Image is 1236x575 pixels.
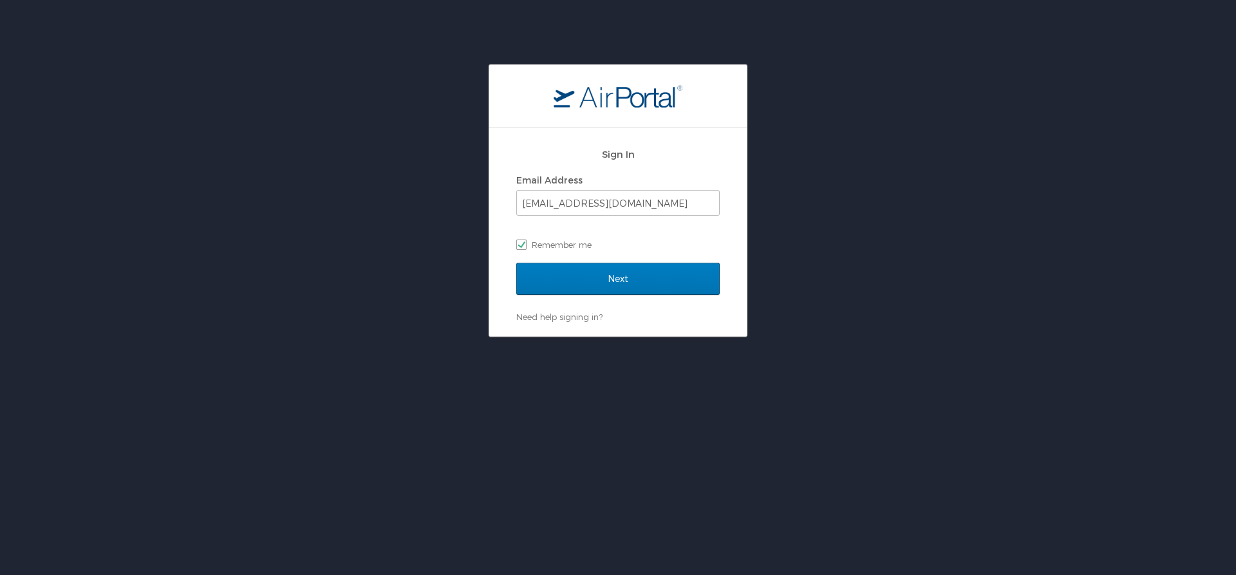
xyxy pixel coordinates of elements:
label: Remember me [516,235,720,254]
h2: Sign In [516,147,720,162]
img: logo [554,84,682,108]
label: Email Address [516,174,583,185]
a: Need help signing in? [516,312,603,322]
input: Next [516,263,720,295]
